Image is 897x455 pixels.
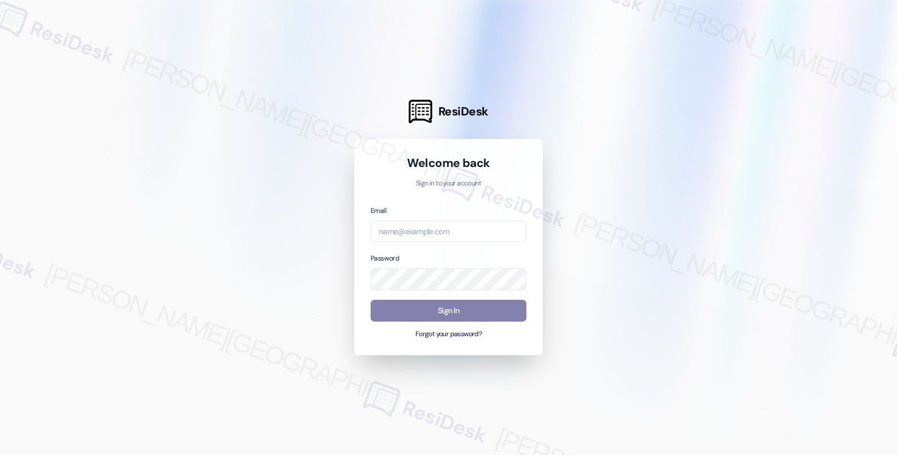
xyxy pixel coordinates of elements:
[371,300,526,322] button: Sign In
[371,155,526,171] h1: Welcome back
[438,104,488,119] span: ResiDesk
[371,179,526,189] p: Sign in to your account
[371,329,526,340] button: Forgot your password?
[409,100,432,123] img: ResiDesk Logo
[371,206,386,215] label: Email
[371,221,526,243] input: name@example.com
[371,254,399,263] label: Password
